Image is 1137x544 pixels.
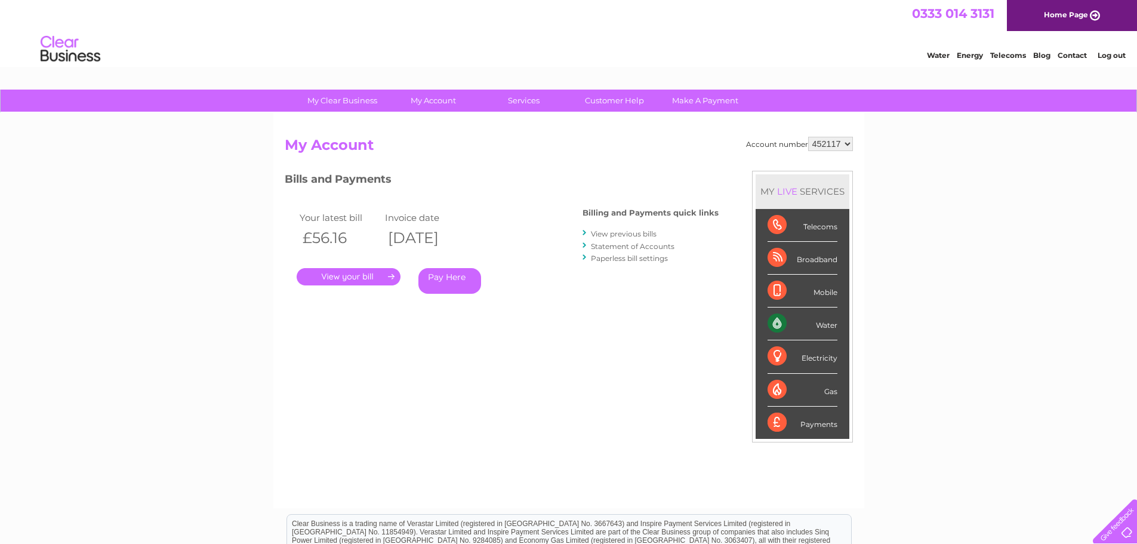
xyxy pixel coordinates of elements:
[285,137,853,159] h2: My Account
[591,254,668,263] a: Paperless bill settings
[746,137,853,151] div: Account number
[656,90,754,112] a: Make A Payment
[768,209,837,242] div: Telecoms
[583,208,719,217] h4: Billing and Payments quick links
[768,275,837,308] div: Mobile
[768,407,837,439] div: Payments
[768,340,837,373] div: Electricity
[927,51,950,60] a: Water
[382,210,468,226] td: Invoice date
[384,90,482,112] a: My Account
[768,308,837,340] div: Water
[382,226,468,250] th: [DATE]
[297,268,400,285] a: .
[957,51,983,60] a: Energy
[768,374,837,407] div: Gas
[565,90,664,112] a: Customer Help
[756,174,849,208] div: MY SERVICES
[775,186,800,197] div: LIVE
[1098,51,1126,60] a: Log out
[1033,51,1050,60] a: Blog
[297,226,383,250] th: £56.16
[287,7,851,58] div: Clear Business is a trading name of Verastar Limited (registered in [GEOGRAPHIC_DATA] No. 3667643...
[990,51,1026,60] a: Telecoms
[293,90,392,112] a: My Clear Business
[418,268,481,294] a: Pay Here
[297,210,383,226] td: Your latest bill
[591,229,657,238] a: View previous bills
[40,31,101,67] img: logo.png
[285,171,719,192] h3: Bills and Payments
[912,6,994,21] a: 0333 014 3131
[768,242,837,275] div: Broadband
[474,90,573,112] a: Services
[591,242,674,251] a: Statement of Accounts
[1058,51,1087,60] a: Contact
